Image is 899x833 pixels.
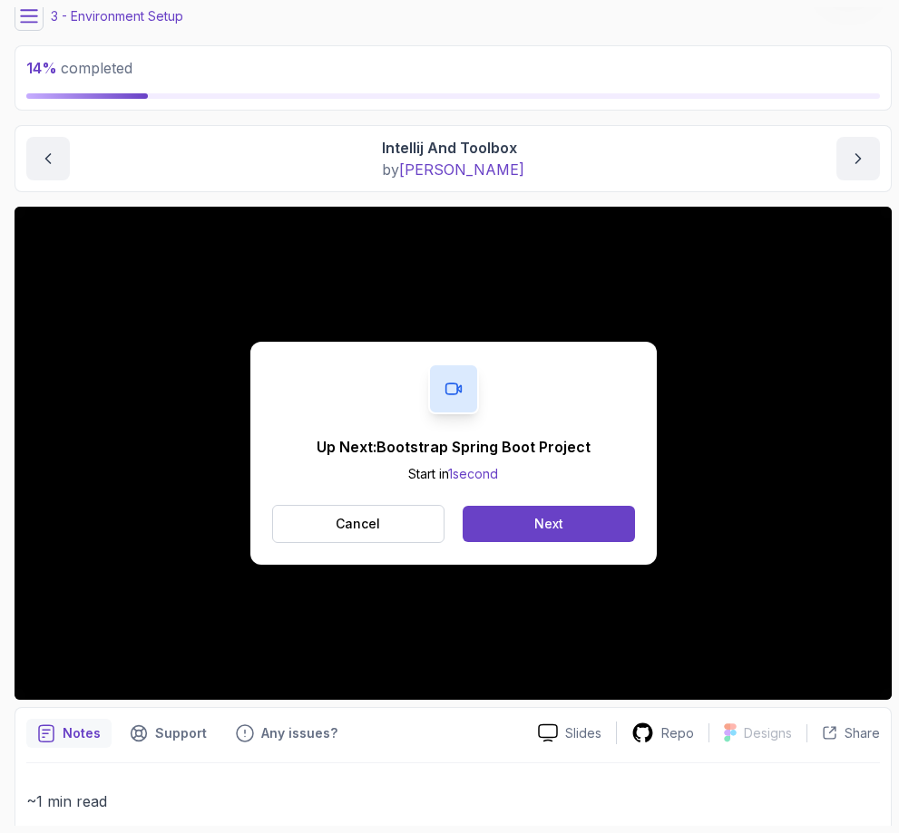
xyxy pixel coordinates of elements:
span: 14 % [26,59,57,77]
p: Any issues? [261,724,337,742]
p: Support [155,724,207,742]
button: Cancel [272,505,445,543]
button: Feedback button [225,719,348,748]
span: 1 second [448,466,498,481]
p: Repo [661,724,694,742]
p: Cancel [336,515,380,533]
button: next content [836,137,880,180]
p: Start in [317,465,591,483]
a: Repo [617,722,708,744]
p: Designs [744,724,792,742]
p: Intellij And Toolbox [382,137,524,159]
p: 3 - Environment Setup [51,7,183,25]
div: Next [534,515,563,533]
a: Slides [523,723,616,742]
button: notes button [26,719,112,748]
p: Notes [63,724,101,742]
button: Share [806,724,880,742]
p: ~1 min read [26,789,880,814]
iframe: 1 - IntelliJ and Toolbox [15,207,892,700]
button: Support button [119,719,218,748]
p: Slides [565,724,601,742]
p: by [382,159,524,180]
p: Up Next: Bootstrap Spring Boot Project [317,436,591,458]
span: [PERSON_NAME] [399,160,524,179]
button: previous content [26,137,70,180]
button: Next [463,506,634,542]
span: completed [26,59,132,77]
p: Share [845,724,880,742]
